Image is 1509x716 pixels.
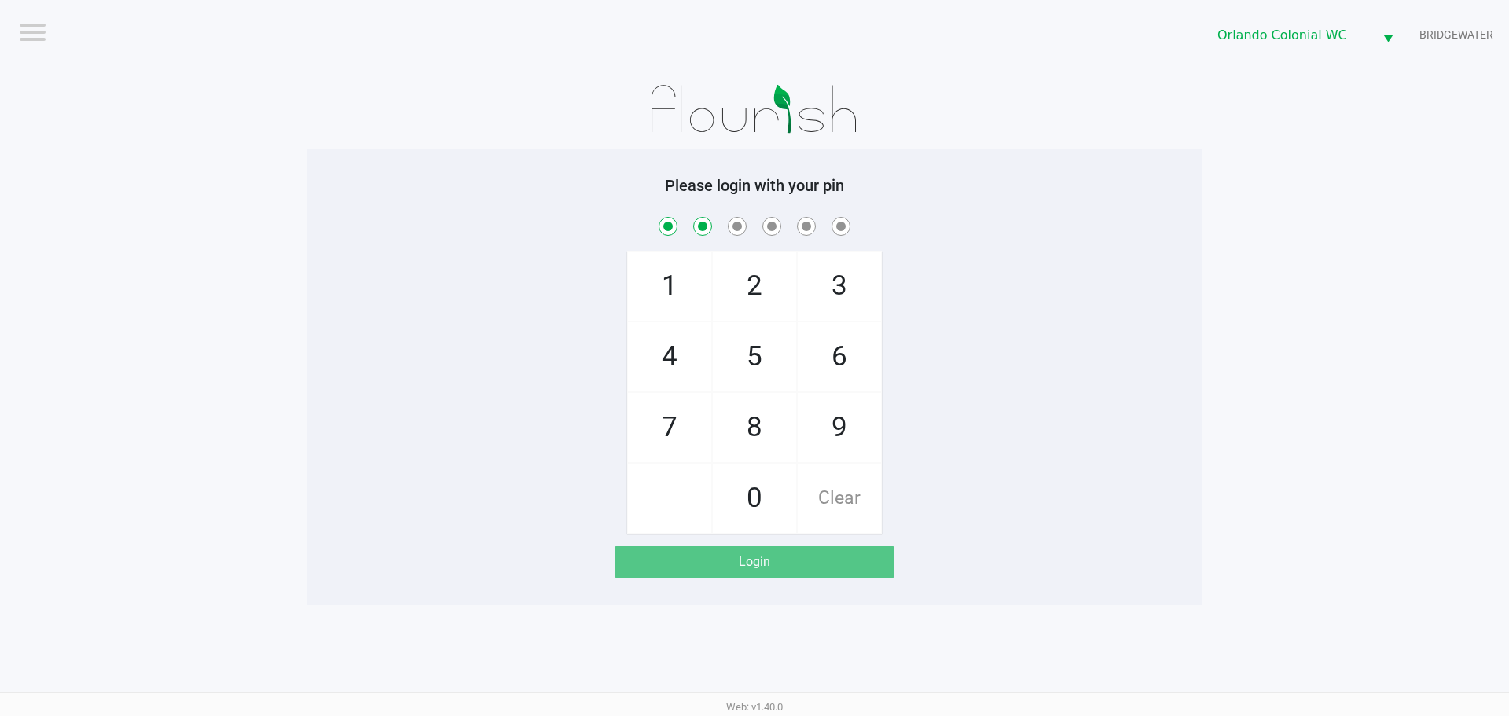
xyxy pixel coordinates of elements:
[798,322,881,391] span: 6
[1217,26,1364,45] span: Orlando Colonial WC
[713,393,796,462] span: 8
[713,464,796,533] span: 0
[713,322,796,391] span: 5
[1419,27,1493,43] span: BRIDGEWATER
[798,393,881,462] span: 9
[628,393,711,462] span: 7
[318,176,1191,195] h5: Please login with your pin
[798,252,881,321] span: 3
[798,464,881,533] span: Clear
[726,701,783,713] span: Web: v1.40.0
[628,252,711,321] span: 1
[628,322,711,391] span: 4
[1373,17,1403,53] button: Select
[713,252,796,321] span: 2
